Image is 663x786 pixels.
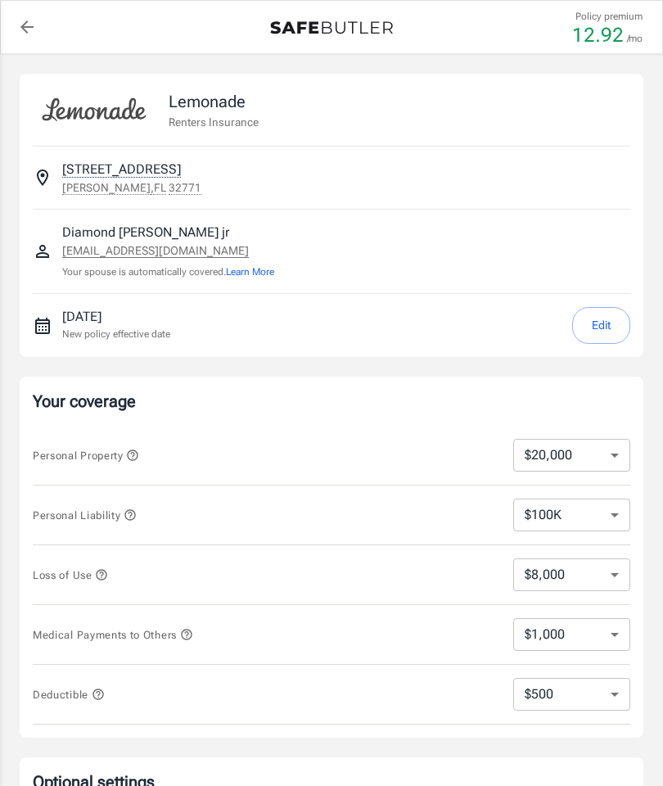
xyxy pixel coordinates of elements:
p: Policy premium [575,9,643,24]
button: Edit [572,307,630,344]
svg: Insured person [33,242,52,261]
button: Medical Payments to Others [33,625,193,644]
span: Personal Property [33,449,139,462]
button: Deductible [33,684,105,704]
button: Learn More [226,264,274,279]
span: Loss of Use [33,569,108,581]
p: Diamond [PERSON_NAME] jr [62,223,274,242]
span: Deductible [33,689,105,701]
button: Personal Liability [33,505,137,525]
p: [DATE] [62,307,170,327]
span: Personal Liability [33,509,137,522]
span: Medical Payments to Others [33,629,193,641]
p: 12.92 [572,25,624,45]
svg: New policy start date [33,316,52,336]
p: Renters Insurance [169,114,259,130]
p: Lemonade [169,89,259,114]
img: Lemonade [33,87,156,133]
p: New policy effective date [62,327,170,341]
button: Loss of Use [33,565,108,585]
p: Your spouse is automatically covered. [62,264,274,280]
img: Back to quotes [270,21,393,34]
p: Your coverage [33,390,630,413]
p: /mo [627,31,643,46]
button: Personal Property [33,445,139,465]
a: back to quotes [11,11,43,43]
svg: Insured address [33,168,52,187]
